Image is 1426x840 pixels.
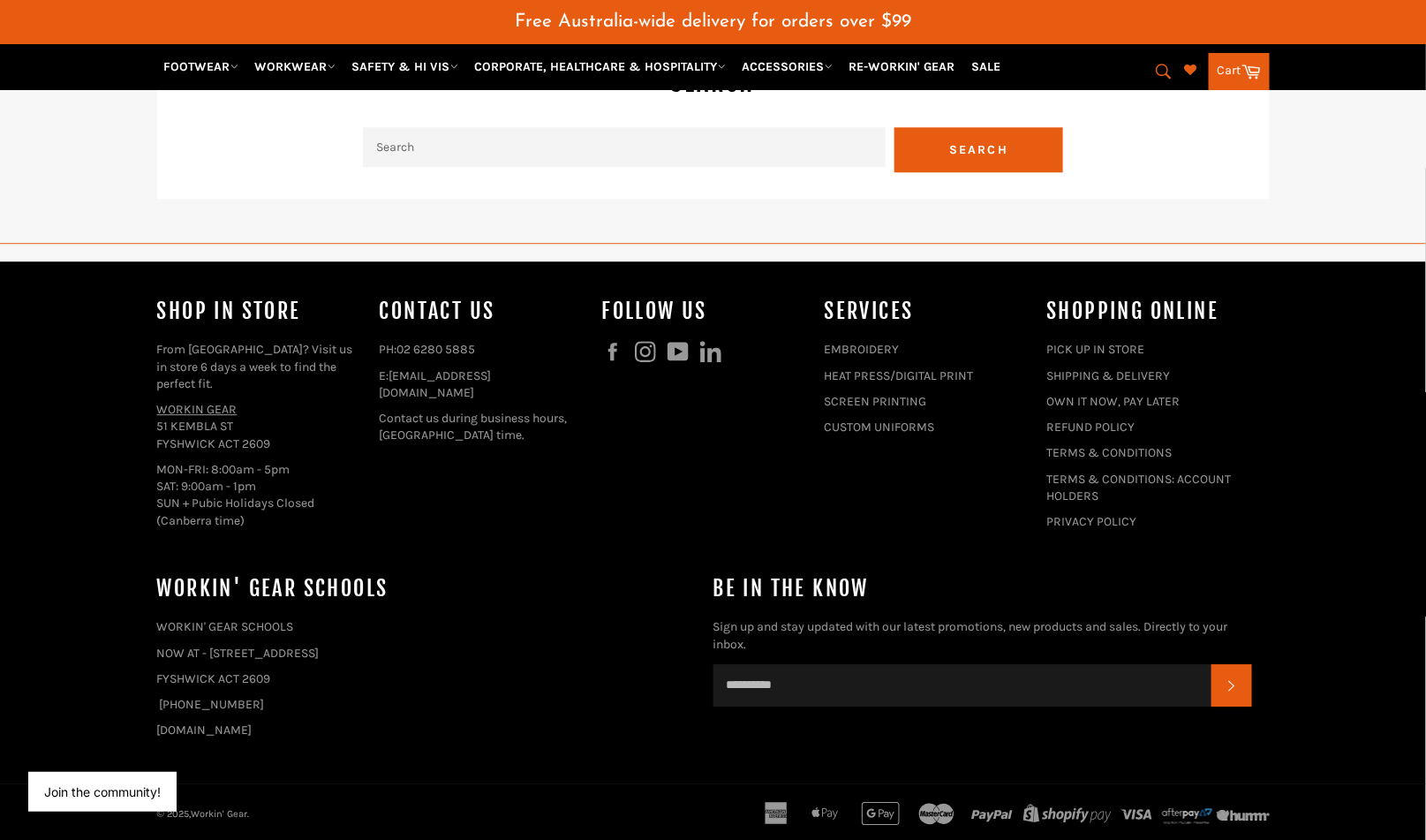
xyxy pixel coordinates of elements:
[1047,472,1232,503] a: TERMS & CONDITIONS: ACCOUNT HOLDERS
[1047,394,1181,409] a: OWN IT NOW, PAY LATER
[602,297,807,326] h4: Follow us
[515,12,911,31] span: Free Australia-wide delivery for orders over $99
[713,574,1252,603] h4: Be in the know
[157,574,696,603] h4: WORKIN' GEAR SCHOOLS
[1047,445,1173,460] a: TERMS & CONDITIONS
[380,367,585,402] p: E:
[157,723,253,738] a: [DOMAIN_NAME]
[157,670,696,687] p: FYSHWICK ACT 2609
[1047,420,1136,435] a: REFUND POLICY
[157,297,362,326] h4: Shop In Store
[157,51,245,82] a: FOOTWEAR
[345,51,465,82] a: SAFETY & HI VIS
[157,341,362,392] p: From [GEOGRAPHIC_DATA]? Visit us in store 6 days a week to find the perfect fit.
[825,394,927,409] a: SCREEN PRINTING
[157,808,249,820] small: © 2025, .
[157,401,362,452] p: 51 KEMBLA ST FYSHWICK ACT 2609
[380,297,585,326] h4: Contact Us
[380,341,585,358] p: PH:
[965,51,1008,82] a: SALE
[825,420,935,435] a: CUSTOM UNIFORMS
[825,368,974,383] a: HEAT PRESS/DIGITAL PRINT
[157,619,294,634] a: WORKIN' GEAR SCHOOLS
[363,127,886,167] input: Search
[842,51,962,82] a: RE-WORKIN' GEAR
[825,342,900,357] a: EMBROIDERY
[1161,806,1214,825] img: Afterpay-Logo-on-dark-bg_large.png
[248,51,343,82] a: WORKWEAR
[1217,810,1270,821] img: humm_logo_gray.png
[1047,368,1171,383] a: SHIPPING & DELIVERY
[1209,53,1270,90] a: Cart
[160,697,265,712] a: [PHONE_NUMBER]
[397,342,476,357] a: 02 6280 5885
[157,402,238,417] a: WORKIN GEAR
[157,645,696,662] p: NOW AT - [STREET_ADDRESS]
[1047,514,1137,529] a: PRIVACY POLICY
[1047,342,1145,357] a: PICK UP IN STORE
[825,297,1030,326] h4: services
[380,410,585,444] p: Contact us during business hours, [GEOGRAPHIC_DATA] time.
[713,618,1252,653] p: Sign up and stay updated with our latest promotions, new products and sales. Directly to your inbox.
[191,808,247,820] a: Workin' Gear
[468,51,733,82] a: CORPORATE, HEALTHCARE & HOSPITALITY
[736,51,840,82] a: ACCESSORIES
[1047,297,1252,326] h4: SHOPPING ONLINE
[894,127,1063,172] button: Search
[157,461,362,529] p: MON-FRI: 8:00am - 5pm SAT: 9:00am - 1pm SUN + Pubic Holidays Closed (Canberra time)
[44,784,161,799] button: Join the community!
[380,368,492,400] a: [EMAIL_ADDRESS][DOMAIN_NAME]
